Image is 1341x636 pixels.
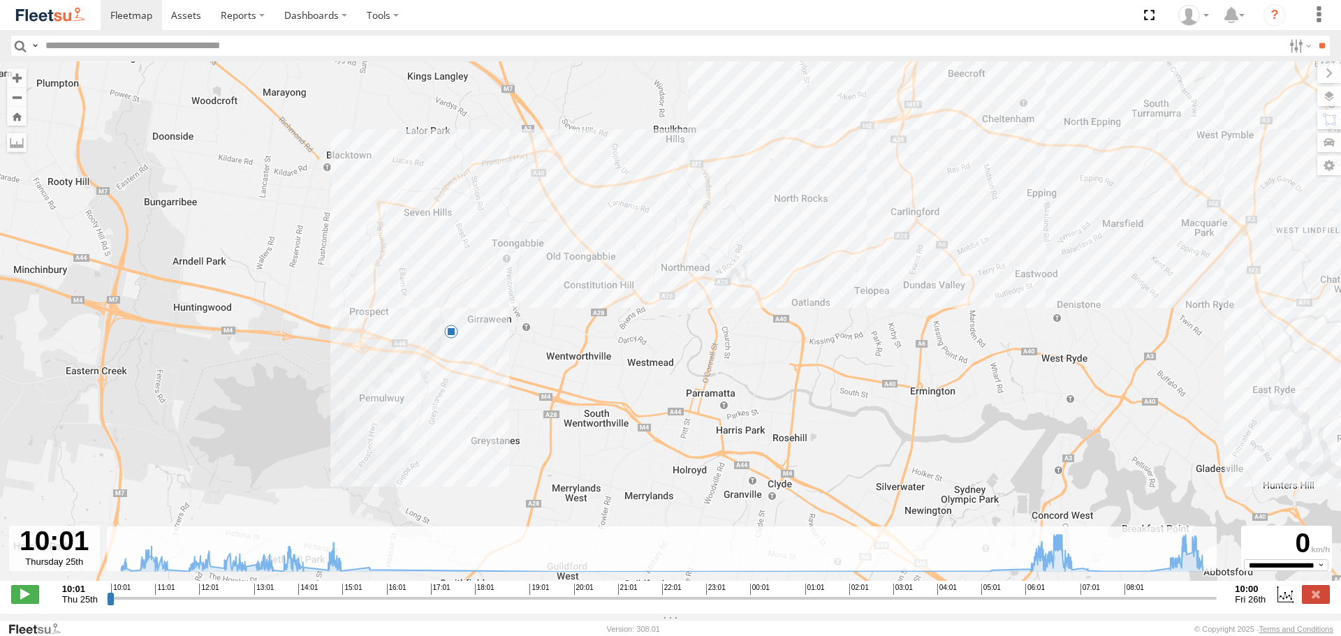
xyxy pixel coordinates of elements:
[618,584,638,595] span: 21:01
[342,584,362,595] span: 15:01
[1235,584,1266,594] strong: 10:00
[199,584,219,595] span: 12:01
[1317,156,1341,175] label: Map Settings
[1302,585,1330,603] label: Close
[750,584,770,595] span: 00:01
[155,584,175,595] span: 11:01
[7,68,27,87] button: Zoom in
[607,625,660,633] div: Version: 308.01
[7,87,27,107] button: Zoom out
[298,584,318,595] span: 14:01
[475,584,494,595] span: 18:01
[387,584,406,595] span: 16:01
[574,584,594,595] span: 20:01
[1025,584,1045,595] span: 06:01
[1080,584,1100,595] span: 07:01
[444,325,458,339] div: 12
[1235,594,1266,605] span: Fri 26th Sep 2025
[529,584,549,595] span: 19:01
[1259,625,1333,633] a: Terms and Conditions
[7,133,27,152] label: Measure
[11,585,39,603] label: Play/Stop
[893,584,913,595] span: 03:01
[1284,36,1314,56] label: Search Filter Options
[662,584,682,595] span: 22:01
[1263,4,1286,27] i: ?
[981,584,1001,595] span: 05:01
[849,584,869,595] span: 02:01
[254,584,274,595] span: 13:01
[8,622,72,636] a: Visit our Website
[805,584,825,595] span: 01:01
[1173,5,1214,26] div: Matt Mayall
[29,36,41,56] label: Search Query
[62,584,98,594] strong: 10:01
[14,6,87,24] img: fleetsu-logo-horizontal.svg
[7,107,27,126] button: Zoom Home
[62,594,98,605] span: Thu 25th Sep 2025
[1124,584,1144,595] span: 08:01
[1194,625,1333,633] div: © Copyright 2025 -
[111,584,131,595] span: 10:01
[1243,528,1330,559] div: 0
[431,584,450,595] span: 17:01
[706,584,726,595] span: 23:01
[937,584,957,595] span: 04:01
